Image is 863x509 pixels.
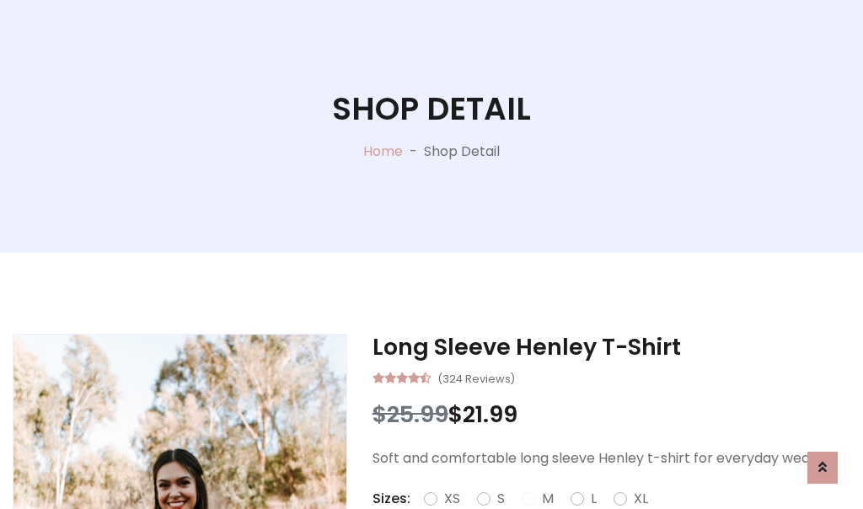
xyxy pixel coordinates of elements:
p: Sizes: [373,489,410,509]
span: 21.99 [463,399,517,430]
h3: $ [373,401,850,428]
label: L [591,489,597,509]
label: XL [634,489,648,509]
span: $25.99 [373,399,448,430]
small: (324 Reviews) [437,367,515,388]
label: XS [444,489,460,509]
label: S [497,489,505,509]
p: Soft and comfortable long sleeve Henley t-shirt for everyday wear. [373,448,850,469]
h1: Shop Detail [332,90,531,128]
h3: Long Sleeve Henley T-Shirt [373,334,850,361]
p: Shop Detail [424,142,500,162]
label: M [542,489,554,509]
a: Home [363,142,403,161]
p: - [403,142,424,162]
